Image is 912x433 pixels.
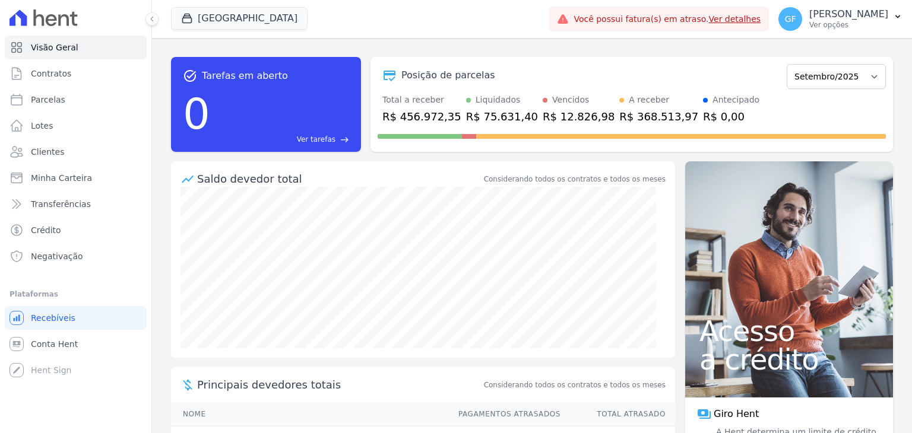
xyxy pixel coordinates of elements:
th: Nome [171,402,447,426]
a: Ver detalhes [709,14,761,24]
a: Lotes [5,114,147,138]
span: Parcelas [31,94,65,106]
span: a crédito [699,345,879,374]
th: Total Atrasado [561,402,675,426]
div: R$ 75.631,40 [466,109,538,125]
span: task_alt [183,69,197,83]
a: Ver tarefas east [215,134,349,145]
button: [GEOGRAPHIC_DATA] [171,7,308,30]
span: Clientes [31,146,64,158]
div: Liquidados [476,94,521,106]
a: Recebíveis [5,306,147,330]
div: R$ 368.513,97 [619,109,698,125]
div: Considerando todos os contratos e todos os meses [484,174,666,184]
span: Transferências [31,198,91,210]
span: Giro Hent [714,407,759,421]
a: Contratos [5,62,147,85]
a: Clientes [5,140,147,164]
span: Conta Hent [31,338,78,350]
a: Minha Carteira [5,166,147,190]
span: Contratos [31,68,71,79]
span: Acesso [699,317,879,345]
span: east [340,135,349,144]
div: Posição de parcelas [401,68,495,82]
th: Pagamentos Atrasados [447,402,561,426]
span: Ver tarefas [297,134,335,145]
span: Você possui fatura(s) em atraso. [574,13,761,26]
button: GF [PERSON_NAME] Ver opções [769,2,912,36]
span: Tarefas em aberto [202,69,288,83]
a: Negativação [5,244,147,268]
div: 0 [183,83,210,145]
div: R$ 0,00 [703,109,759,125]
div: Antecipado [712,94,759,106]
div: Total a receber [382,94,461,106]
a: Transferências [5,192,147,216]
a: Conta Hent [5,332,147,356]
a: Visão Geral [5,36,147,59]
div: R$ 456.972,35 [382,109,461,125]
div: Saldo devedor total [197,171,482,187]
span: GF [785,15,796,23]
span: Principais devedores totais [197,377,482,393]
span: Crédito [31,224,61,236]
span: Visão Geral [31,42,78,53]
p: Ver opções [809,20,888,30]
span: Negativação [31,250,83,262]
div: A receber [629,94,669,106]
div: Plataformas [9,287,142,301]
a: Parcelas [5,88,147,112]
span: Recebíveis [31,312,75,324]
a: Crédito [5,218,147,242]
span: Considerando todos os contratos e todos os meses [484,380,666,390]
div: Vencidos [552,94,589,106]
span: Minha Carteira [31,172,92,184]
div: R$ 12.826,98 [543,109,615,125]
span: Lotes [31,120,53,132]
p: [PERSON_NAME] [809,8,888,20]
